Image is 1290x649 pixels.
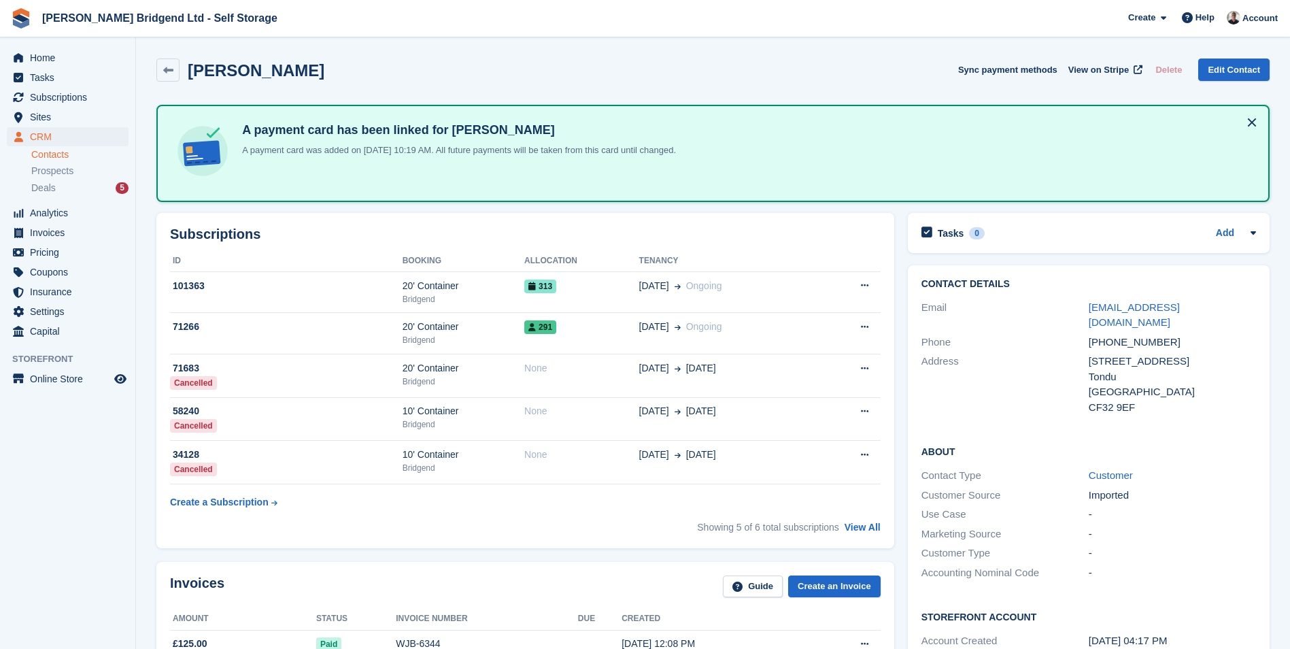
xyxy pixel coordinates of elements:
span: 313 [524,280,556,293]
div: Bridgend [403,462,524,474]
span: Storefront [12,352,135,366]
div: - [1089,546,1256,561]
a: Edit Contact [1198,59,1270,81]
span: Account [1242,12,1278,25]
div: 10' Container [403,404,524,418]
span: Capital [30,322,112,341]
a: menu [7,107,129,127]
th: Created [622,608,808,630]
th: Invoice number [396,608,578,630]
h4: A payment card has been linked for [PERSON_NAME] [237,122,676,138]
th: Due [578,608,622,630]
th: Tenancy [639,250,819,272]
h2: About [921,444,1256,458]
div: 20' Container [403,320,524,334]
div: [DATE] 04:17 PM [1089,633,1256,649]
div: Phone [921,335,1089,350]
div: Address [921,354,1089,415]
span: [DATE] [639,320,669,334]
span: Home [30,48,112,67]
span: 291 [524,320,556,334]
a: menu [7,127,129,146]
a: Create a Subscription [170,490,277,515]
h2: Invoices [170,576,224,598]
h2: [PERSON_NAME] [188,61,324,80]
span: [DATE] [686,448,716,462]
div: CF32 9EF [1089,400,1256,416]
a: menu [7,369,129,388]
a: Add [1216,226,1234,242]
a: menu [7,302,129,321]
a: Guide [723,576,783,598]
span: Ongoing [686,280,722,291]
span: Sites [30,107,112,127]
a: menu [7,203,129,222]
span: [DATE] [639,279,669,293]
a: menu [7,88,129,107]
a: [EMAIL_ADDRESS][DOMAIN_NAME] [1089,301,1180,329]
div: 5 [116,182,129,194]
div: 58240 [170,404,403,418]
span: Create [1128,11,1155,24]
div: 101363 [170,279,403,293]
th: Allocation [524,250,639,272]
span: Analytics [30,203,112,222]
img: card-linked-ebf98d0992dc2aeb22e95c0e3c79077019eb2392cfd83c6a337811c24bc77127.svg [174,122,231,180]
span: Prospects [31,165,73,178]
a: menu [7,263,129,282]
span: [DATE] [639,404,669,418]
div: 71683 [170,361,403,376]
div: 20' Container [403,279,524,293]
a: menu [7,282,129,301]
button: Sync payment methods [958,59,1057,81]
th: Status [316,608,396,630]
div: Bridgend [403,376,524,388]
div: None [524,448,639,462]
span: Deals [31,182,56,195]
th: ID [170,250,403,272]
span: Subscriptions [30,88,112,107]
a: menu [7,223,129,242]
h2: Tasks [938,227,964,239]
div: 0 [969,227,985,239]
div: Bridgend [403,293,524,305]
span: Invoices [30,223,112,242]
h2: Subscriptions [170,227,881,242]
div: 10' Container [403,448,524,462]
div: [PHONE_NUMBER] [1089,335,1256,350]
a: [PERSON_NAME] Bridgend Ltd - Self Storage [37,7,283,29]
div: 71266 [170,320,403,334]
a: menu [7,48,129,67]
div: Bridgend [403,334,524,346]
div: 34128 [170,448,403,462]
span: [DATE] [686,361,716,376]
div: Email [921,300,1089,331]
a: Preview store [112,371,129,387]
a: View on Stripe [1063,59,1145,81]
div: Customer Type [921,546,1089,561]
span: Help [1195,11,1215,24]
a: Customer [1089,469,1133,481]
span: Insurance [30,282,112,301]
div: Marketing Source [921,527,1089,542]
img: stora-icon-8386f47178a22dfd0bd8f6a31ec36ba5ce8667c1dd55bd0f319d3a0aa187defe.svg [11,8,31,29]
div: Tondu [1089,369,1256,385]
div: Cancelled [170,463,217,476]
span: Coupons [30,263,112,282]
span: Ongoing [686,321,722,332]
a: menu [7,243,129,262]
a: Deals 5 [31,181,129,195]
div: Accounting Nominal Code [921,565,1089,581]
span: Pricing [30,243,112,262]
span: Tasks [30,68,112,87]
span: View on Stripe [1068,63,1129,77]
img: Rhys Jones [1227,11,1240,24]
a: Create an Invoice [788,576,881,598]
span: CRM [30,127,112,146]
a: Prospects [31,164,129,178]
th: Booking [403,250,524,272]
div: Imported [1089,488,1256,503]
a: menu [7,322,129,341]
a: menu [7,68,129,87]
div: - [1089,527,1256,542]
